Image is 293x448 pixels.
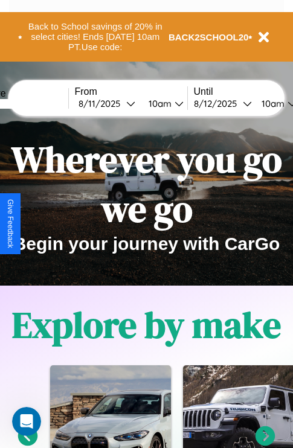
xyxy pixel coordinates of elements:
[6,199,14,248] div: Give Feedback
[169,32,249,42] b: BACK2SCHOOL20
[256,98,288,109] div: 10am
[12,407,41,436] iframe: Intercom live chat
[139,97,187,110] button: 10am
[79,98,126,109] div: 8 / 11 / 2025
[143,98,175,109] div: 10am
[75,86,187,97] label: From
[194,98,243,109] div: 8 / 12 / 2025
[22,18,169,56] button: Back to School savings of 20% in select cities! Ends [DATE] 10am PT.Use code:
[75,97,139,110] button: 8/11/2025
[12,300,281,350] h1: Explore by make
